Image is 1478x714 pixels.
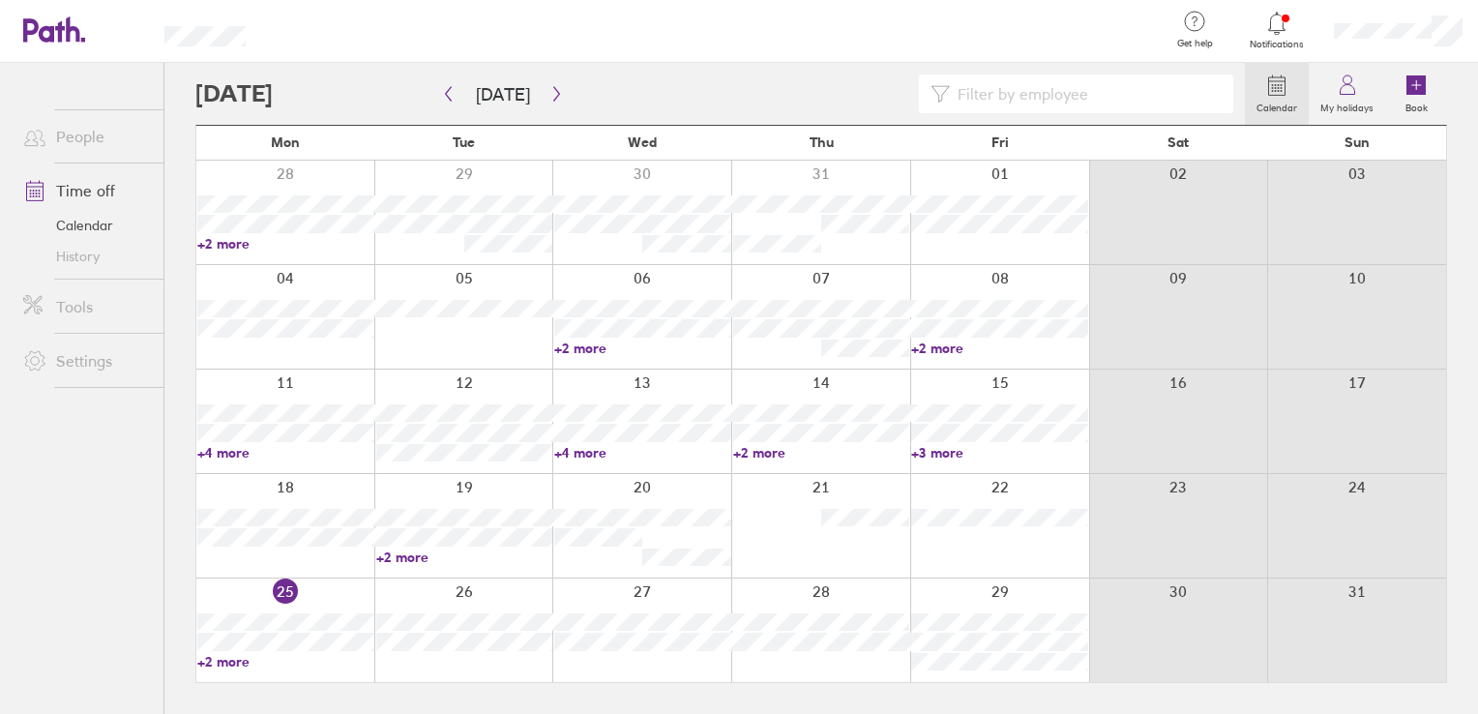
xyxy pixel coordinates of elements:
[197,235,374,253] a: +2 more
[810,134,834,150] span: Thu
[1385,63,1447,125] a: Book
[1309,97,1385,114] label: My holidays
[197,444,374,461] a: +4 more
[1168,134,1189,150] span: Sat
[271,134,300,150] span: Mon
[1164,38,1227,49] span: Get help
[460,78,546,110] button: [DATE]
[554,444,731,461] a: +4 more
[8,117,163,156] a: People
[1245,63,1309,125] a: Calendar
[1246,10,1309,50] a: Notifications
[1245,97,1309,114] label: Calendar
[991,134,1009,150] span: Fri
[628,134,657,150] span: Wed
[8,342,163,380] a: Settings
[950,75,1223,112] input: Filter by employee
[376,549,553,566] a: +2 more
[554,340,731,357] a: +2 more
[8,287,163,326] a: Tools
[8,210,163,241] a: Calendar
[733,444,910,461] a: +2 more
[8,171,163,210] a: Time off
[1309,63,1385,125] a: My holidays
[8,241,163,272] a: History
[197,653,374,670] a: +2 more
[1345,134,1370,150] span: Sun
[453,134,475,150] span: Tue
[1246,39,1309,50] span: Notifications
[911,340,1088,357] a: +2 more
[911,444,1088,461] a: +3 more
[1394,97,1439,114] label: Book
